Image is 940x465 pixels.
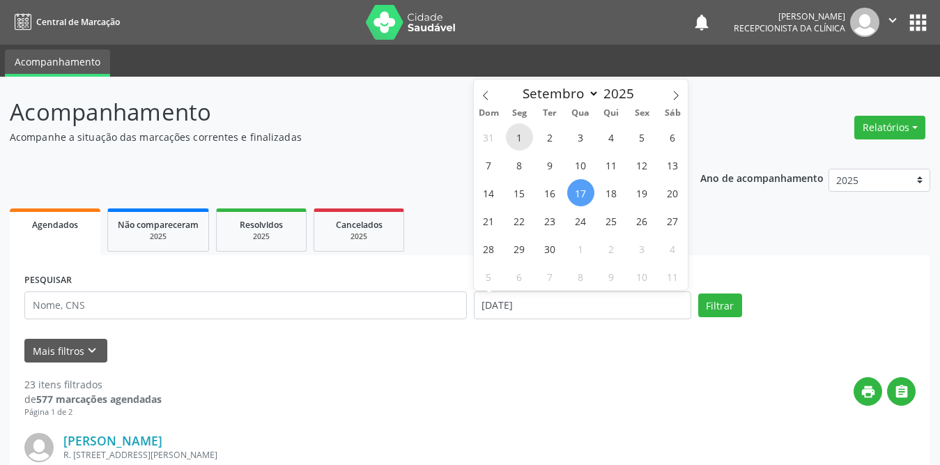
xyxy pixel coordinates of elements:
[84,343,100,358] i: keyboard_arrow_down
[885,13,900,28] i: 
[906,10,930,35] button: apps
[10,10,120,33] a: Central de Marcação
[24,433,54,462] img: img
[537,123,564,151] span: Setembro 2, 2025
[226,231,296,242] div: 2025
[537,151,564,178] span: Setembro 9, 2025
[567,179,594,206] span: Setembro 17, 2025
[598,179,625,206] span: Setembro 18, 2025
[36,16,120,28] span: Central de Marcação
[10,130,654,144] p: Acompanhe a situação das marcações correntes e finalizadas
[506,263,533,290] span: Outubro 6, 2025
[240,219,283,231] span: Resolvidos
[879,8,906,37] button: 
[475,207,502,234] span: Setembro 21, 2025
[629,179,656,206] span: Setembro 19, 2025
[474,291,691,319] input: Selecione um intervalo
[537,207,564,234] span: Setembro 23, 2025
[24,406,162,418] div: Página 1 de 2
[537,235,564,262] span: Setembro 30, 2025
[118,231,199,242] div: 2025
[734,10,845,22] div: [PERSON_NAME]
[475,123,502,151] span: Agosto 31, 2025
[659,151,686,178] span: Setembro 13, 2025
[659,263,686,290] span: Outubro 11, 2025
[567,207,594,234] span: Setembro 24, 2025
[626,109,657,118] span: Sex
[659,207,686,234] span: Setembro 27, 2025
[5,49,110,77] a: Acompanhamento
[506,151,533,178] span: Setembro 8, 2025
[598,207,625,234] span: Setembro 25, 2025
[506,235,533,262] span: Setembro 29, 2025
[24,339,107,363] button: Mais filtroskeyboard_arrow_down
[850,8,879,37] img: img
[475,179,502,206] span: Setembro 14, 2025
[854,377,882,406] button: print
[24,377,162,392] div: 23 itens filtrados
[629,263,656,290] span: Outubro 10, 2025
[506,207,533,234] span: Setembro 22, 2025
[734,22,845,34] span: Recepcionista da clínica
[692,13,711,32] button: notifications
[475,235,502,262] span: Setembro 28, 2025
[32,219,78,231] span: Agendados
[567,263,594,290] span: Outubro 8, 2025
[537,263,564,290] span: Outubro 7, 2025
[598,235,625,262] span: Outubro 2, 2025
[336,219,383,231] span: Cancelados
[537,179,564,206] span: Setembro 16, 2025
[534,109,565,118] span: Ter
[599,84,645,102] input: Year
[504,109,534,118] span: Seg
[63,433,162,448] a: [PERSON_NAME]
[24,270,72,291] label: PESQUISAR
[506,123,533,151] span: Setembro 1, 2025
[24,291,467,319] input: Nome, CNS
[887,377,916,406] button: 
[475,151,502,178] span: Setembro 7, 2025
[629,235,656,262] span: Outubro 3, 2025
[894,384,909,399] i: 
[659,179,686,206] span: Setembro 20, 2025
[598,123,625,151] span: Setembro 4, 2025
[861,384,876,399] i: print
[565,109,596,118] span: Qua
[598,263,625,290] span: Outubro 9, 2025
[598,151,625,178] span: Setembro 11, 2025
[24,392,162,406] div: de
[118,219,199,231] span: Não compareceram
[567,235,594,262] span: Outubro 1, 2025
[567,151,594,178] span: Setembro 10, 2025
[63,449,707,461] div: R. [STREET_ADDRESS][PERSON_NAME]
[629,207,656,234] span: Setembro 26, 2025
[629,151,656,178] span: Setembro 12, 2025
[629,123,656,151] span: Setembro 5, 2025
[474,109,504,118] span: Dom
[36,392,162,406] strong: 577 marcações agendadas
[596,109,626,118] span: Qui
[700,169,824,186] p: Ano de acompanhamento
[854,116,925,139] button: Relatórios
[324,231,394,242] div: 2025
[516,84,600,103] select: Month
[506,179,533,206] span: Setembro 15, 2025
[698,294,742,317] button: Filtrar
[657,109,688,118] span: Sáb
[659,123,686,151] span: Setembro 6, 2025
[10,95,654,130] p: Acompanhamento
[659,235,686,262] span: Outubro 4, 2025
[475,263,502,290] span: Outubro 5, 2025
[567,123,594,151] span: Setembro 3, 2025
